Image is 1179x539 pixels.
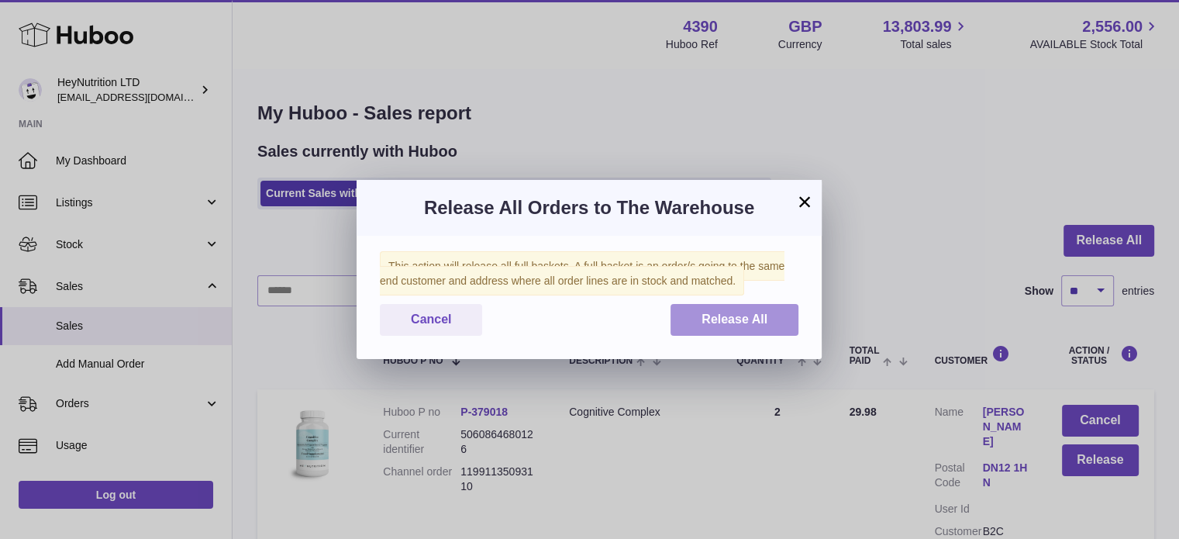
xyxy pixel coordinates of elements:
span: This action will release all full baskets. A full basket is an order/s going to the same end cust... [380,251,784,295]
h3: Release All Orders to The Warehouse [380,195,798,220]
button: Release All [671,304,798,336]
button: Cancel [380,304,482,336]
span: Release All [702,313,767,326]
button: × [795,192,814,211]
span: Cancel [411,313,451,326]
